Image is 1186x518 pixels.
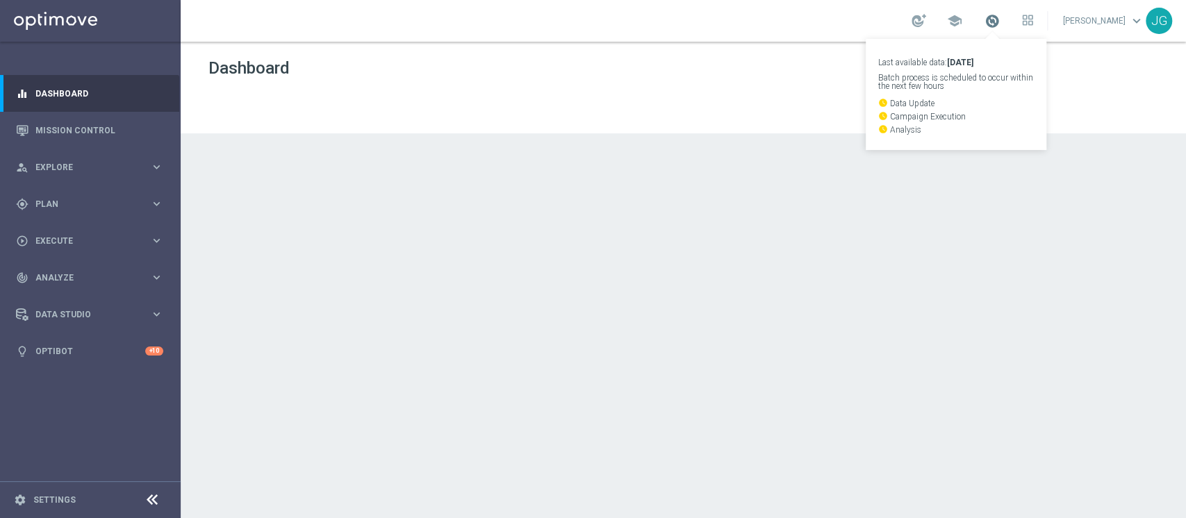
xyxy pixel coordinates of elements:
[15,88,164,99] button: equalizer Dashboard
[150,308,163,321] i: keyboard_arrow_right
[878,124,888,134] i: watch_later
[878,111,1034,121] p: Campaign Execution
[878,98,888,108] i: watch_later
[16,333,163,369] div: Optibot
[15,272,164,283] button: track_changes Analyze keyboard_arrow_right
[15,235,164,247] button: play_circle_outline Execute keyboard_arrow_right
[16,235,28,247] i: play_circle_outline
[35,274,150,282] span: Analyze
[16,198,28,210] i: gps_fixed
[16,161,28,174] i: person_search
[16,198,150,210] div: Plan
[16,235,150,247] div: Execute
[16,271,28,284] i: track_changes
[878,74,1034,90] p: Batch process is scheduled to occur within the next few hours
[150,160,163,174] i: keyboard_arrow_right
[145,346,163,356] div: +10
[947,13,962,28] span: school
[878,98,1034,108] p: Data Update
[983,10,1001,33] a: Last available data:[DATE] Batch process is scheduled to occur within the next few hours watch_la...
[35,112,163,149] a: Mission Control
[15,199,164,210] button: gps_fixed Plan keyboard_arrow_right
[33,496,76,504] a: Settings
[16,271,150,284] div: Analyze
[150,197,163,210] i: keyboard_arrow_right
[878,124,1034,134] p: Analysis
[16,75,163,112] div: Dashboard
[1129,13,1144,28] span: keyboard_arrow_down
[35,310,150,319] span: Data Studio
[35,75,163,112] a: Dashboard
[35,200,150,208] span: Plan
[15,346,164,357] button: lightbulb Optibot +10
[150,271,163,284] i: keyboard_arrow_right
[947,58,973,67] strong: [DATE]
[878,111,888,121] i: watch_later
[16,161,150,174] div: Explore
[15,309,164,320] button: Data Studio keyboard_arrow_right
[35,163,150,172] span: Explore
[16,345,28,358] i: lightbulb
[16,87,28,100] i: equalizer
[150,234,163,247] i: keyboard_arrow_right
[35,333,145,369] a: Optibot
[14,494,26,506] i: settings
[35,237,150,245] span: Execute
[15,125,164,136] button: Mission Control
[878,58,1034,67] p: Last available data:
[1062,10,1146,31] a: [PERSON_NAME]keyboard_arrow_down
[16,112,163,149] div: Mission Control
[15,162,164,173] button: person_search Explore keyboard_arrow_right
[16,308,150,321] div: Data Studio
[1146,8,1172,34] div: JG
